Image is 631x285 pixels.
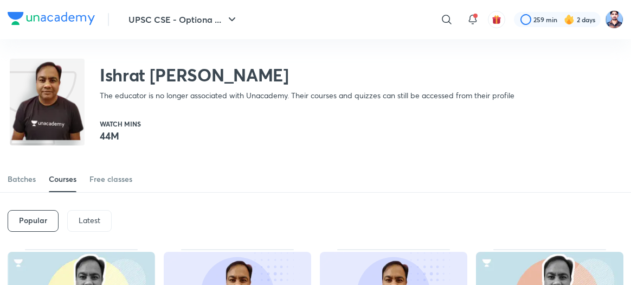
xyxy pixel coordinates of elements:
a: Company Logo [8,12,95,28]
a: Free classes [89,166,132,192]
img: Company Logo [8,12,95,25]
a: Courses [49,166,76,192]
a: Batches [8,166,36,192]
p: Latest [79,216,100,225]
p: Watch mins [100,121,141,127]
button: avatar [488,11,505,28]
p: The educator is no longer associated with Unacademy. Their courses and quizzes can still be acces... [100,90,514,101]
img: Irfan Qurashi [605,10,623,29]
img: streak [564,14,575,25]
h6: Popular [19,216,47,225]
button: UPSC CSE - Optiona ... [122,9,245,30]
h2: Ishrat [PERSON_NAME] [100,64,514,86]
div: Free classes [89,174,132,185]
img: avatar [492,15,501,24]
p: 44M [100,129,141,142]
div: Courses [49,174,76,185]
div: Batches [8,174,36,185]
